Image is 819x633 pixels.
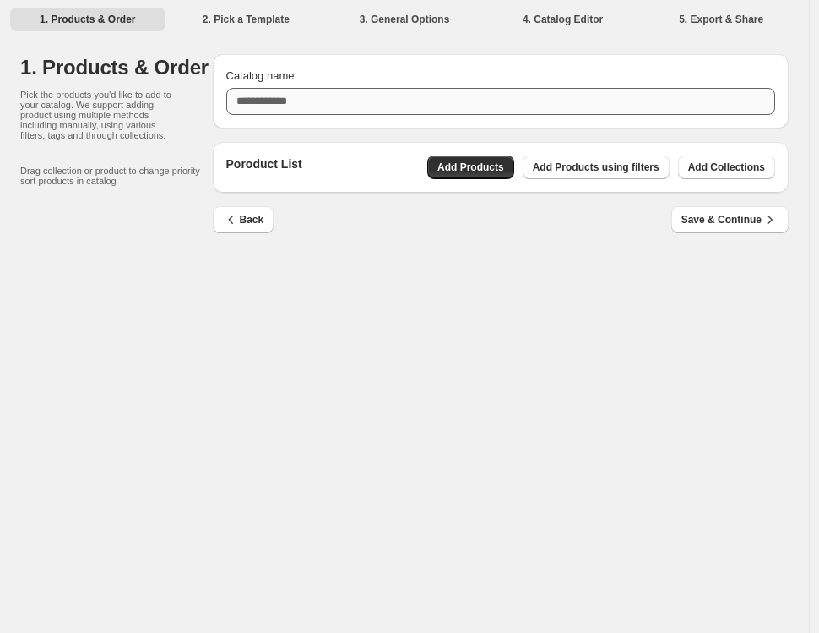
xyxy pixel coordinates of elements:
[437,161,504,174] span: Add Products
[20,166,213,186] p: Drag collection or product to change priority sort products in catalog
[678,156,775,179] button: Add Collections
[20,90,179,140] p: Pick the products you'd like to add to your catalog. We support adding product using multiple met...
[533,161,659,174] span: Add Products using filters
[20,54,213,81] h1: 1. Products & Order
[681,211,778,228] span: Save & Continue
[226,69,295,82] span: Catalog name
[523,156,670,179] button: Add Products using filters
[427,156,514,179] button: Add Products
[688,161,765,174] span: Add Collections
[223,211,264,228] span: Back
[671,206,789,233] button: Save & Continue
[213,206,274,233] button: Back
[226,156,302,179] p: Poroduct List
